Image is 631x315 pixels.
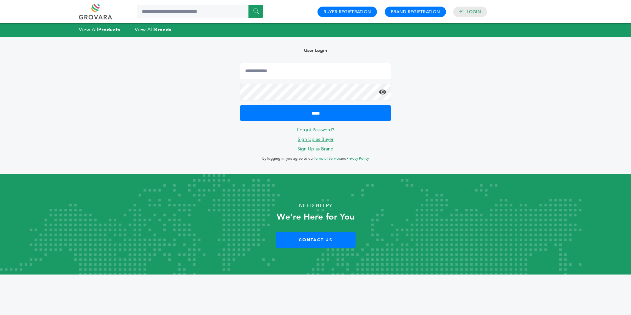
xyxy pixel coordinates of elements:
[323,9,371,15] a: Buyer Registration
[135,26,172,33] a: View AllBrands
[391,9,440,15] a: Brand Registration
[298,136,334,143] a: Sign Up as Buyer
[277,211,355,223] strong: We’re Here for You
[154,26,171,33] strong: Brands
[79,26,120,33] a: View AllProducts
[240,84,391,100] input: Password
[346,156,369,161] a: Privacy Policy
[297,127,334,133] a: Forgot Password?
[32,201,599,211] p: Need Help?
[240,63,391,79] input: Email Address
[240,155,391,163] p: By logging in, you agree to our and
[467,9,481,15] a: Login
[276,232,356,248] a: Contact Us
[98,26,120,33] strong: Products
[137,5,263,18] input: Search a product or brand...
[297,146,334,152] a: Sign Up as Brand
[304,47,327,54] b: User Login
[314,156,340,161] a: Terms of Service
